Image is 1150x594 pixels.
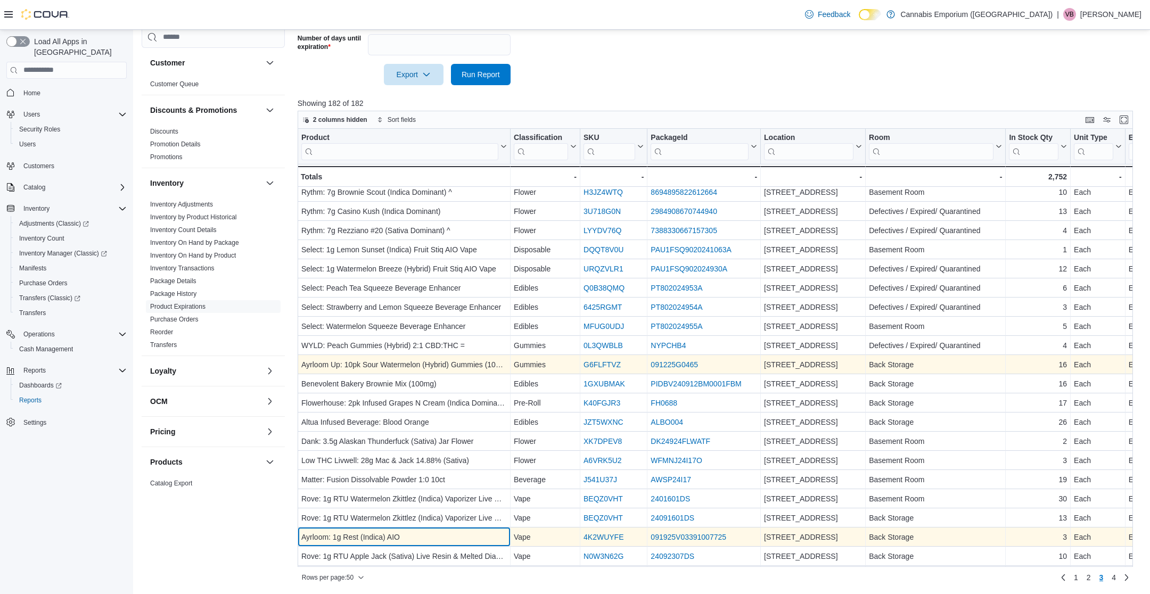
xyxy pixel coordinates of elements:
a: Security Roles [15,123,64,136]
a: BEQZ0VHT [584,494,623,503]
span: Inventory On Hand by Package [150,238,239,247]
button: Inventory [264,177,276,189]
label: Number of days until expiration [298,34,364,51]
a: NYPCHB4 [651,341,686,350]
div: 13 [1009,205,1067,218]
span: Users [19,108,127,121]
div: [STREET_ADDRESS] [764,262,862,275]
a: G6FLFTVZ [584,360,621,369]
a: Adjustments (Classic) [15,217,93,230]
div: In Stock Qty [1009,133,1058,143]
a: Transfers [150,341,177,349]
div: [STREET_ADDRESS] [764,224,862,237]
a: Page 2 of 4 [1082,569,1095,586]
div: Product [301,133,498,160]
span: Transfers [15,307,127,319]
div: Unit Type [1074,133,1113,160]
a: Product Expirations [150,303,206,310]
button: Keyboard shortcuts [1083,113,1096,126]
a: K40FGJR3 [584,399,620,407]
a: Page 1 of 4 [1070,569,1082,586]
a: Promotions [150,153,183,161]
div: 6 [1009,282,1067,294]
span: Sort fields [388,115,416,124]
button: Users [19,108,44,121]
div: Each [1074,262,1122,275]
span: Operations [23,330,55,339]
a: Purchase Orders [150,316,199,323]
button: Loyalty [150,366,261,376]
button: Pricing [150,426,261,437]
button: Transfers [11,306,131,320]
button: Customers [2,158,131,174]
h3: Customer [150,57,185,68]
div: Customer [142,78,285,95]
button: Inventory [19,202,54,215]
a: Feedback [801,4,855,25]
span: Inventory by Product Historical [150,213,237,221]
div: Basement Room [869,243,1002,256]
a: DQQT8V0U [584,245,623,254]
a: Dashboards [15,379,66,392]
button: Users [2,107,131,122]
span: Package Details [150,277,196,285]
button: Manifests [11,261,131,276]
div: In Stock Qty [1009,133,1058,160]
button: Catalog [2,180,131,195]
div: Basement Room [869,320,1002,333]
span: Inventory [19,202,127,215]
button: Inventory Count [11,231,131,246]
a: Transfers [15,307,50,319]
a: PT802024953A [651,284,702,292]
span: Settings [19,415,127,428]
div: 4 [1009,339,1067,352]
a: AWSP24I17 [651,475,691,484]
div: Edibles [514,282,577,294]
a: PAU1FSQ9020241063A [651,245,732,254]
span: 4 [1112,572,1116,583]
div: - [651,170,757,183]
a: H3JZ4WTQ [584,188,623,196]
a: Transfers (Classic) [15,292,85,304]
button: Pricing [264,425,276,438]
a: LYYDV76Q [584,226,621,235]
h3: Loyalty [150,366,176,376]
button: Reports [19,364,50,377]
span: 1 [1074,572,1078,583]
span: Run Report [462,69,500,80]
a: Reorder [150,328,173,336]
a: 1GXUBMAK [584,379,625,388]
a: 6425RGMT [584,303,622,311]
span: Product Expirations [150,302,206,311]
div: Each [1074,205,1122,218]
span: Transfers (Classic) [15,292,127,304]
a: Next page [1120,571,1133,584]
button: Reports [2,363,131,378]
a: Adjustments (Classic) [11,216,131,231]
span: Operations [19,328,127,341]
h3: OCM [150,396,168,407]
a: Package History [150,290,196,298]
a: FH0688 [651,399,677,407]
h3: Inventory [150,178,184,188]
div: Flower [514,224,577,237]
div: Defectives / Expired/ Quarantined [869,282,1002,294]
div: Location [764,133,853,160]
span: Inventory [23,204,50,213]
a: Inventory On Hand by Package [150,239,239,246]
div: Each [1074,243,1122,256]
button: Customer [150,57,261,68]
span: Users [19,140,36,148]
span: Dashboards [15,379,127,392]
span: Customers [19,159,127,172]
div: Select: 1g Lemon Sunset (Indica) Fruit Stiq AIO Vape [301,243,507,256]
span: Users [23,110,40,119]
span: Reports [19,364,127,377]
span: Dashboards [19,381,62,390]
div: Rythm: 7g Brownie Scout (Indica Dominant) ^ [301,186,507,199]
a: Inventory Transactions [150,265,215,272]
div: [STREET_ADDRESS] [764,205,862,218]
a: N0W3N62G [584,552,623,560]
h3: Pricing [150,426,175,437]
